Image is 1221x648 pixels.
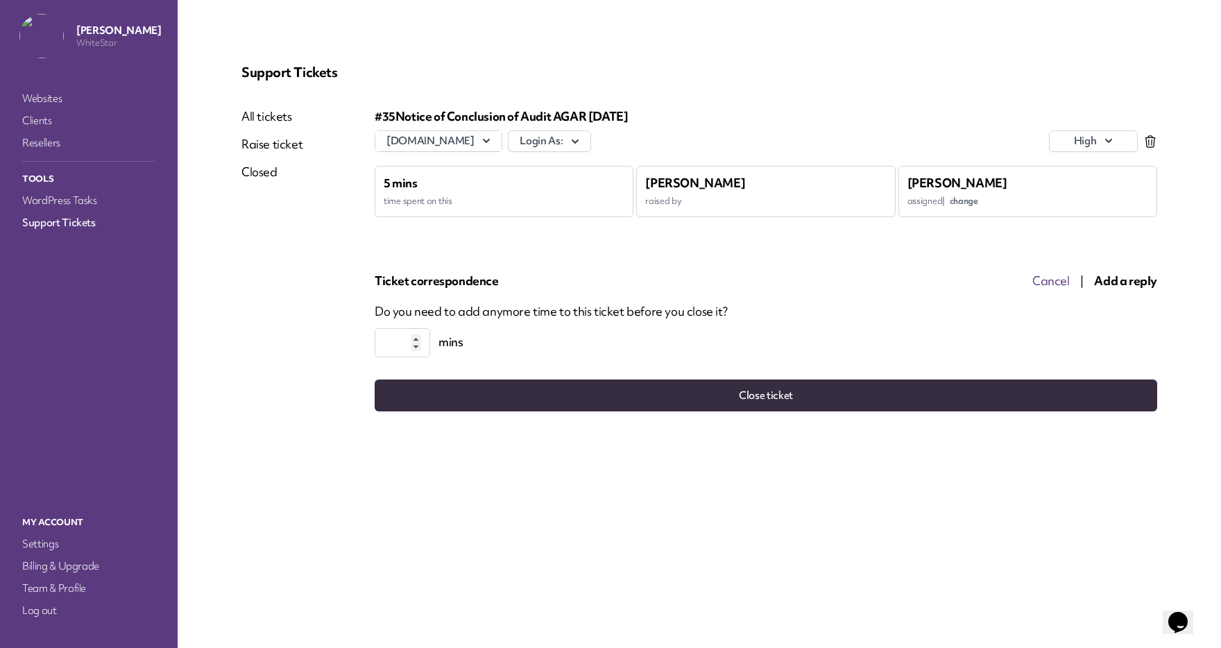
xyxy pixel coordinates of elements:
[1080,273,1084,289] span: |
[19,89,158,108] a: Websites
[19,213,158,232] a: Support Tickets
[19,579,158,598] a: Team & Profile
[19,191,158,210] a: WordPress Tasks
[942,195,945,207] span: |
[76,24,161,37] p: [PERSON_NAME]
[375,108,1157,125] div: #35 Notice of Conclusion of Audit AGAR [DATE]
[19,534,158,554] a: Settings
[645,175,745,191] span: [PERSON_NAME]
[241,136,302,153] a: Raise ticket
[375,273,499,289] span: Ticket correspondence
[375,303,1157,320] p: Do you need to add anymore time to this ticket before you close it?
[384,175,418,191] span: 5 mins
[508,130,591,152] button: Login As:
[241,64,1157,80] p: Support Tickets
[950,195,978,207] span: change
[375,380,1157,411] button: Close ticket
[19,556,158,576] a: Billing & Upgrade
[241,164,302,180] a: Closed
[1049,130,1138,152] button: high
[907,175,1007,191] span: [PERSON_NAME]
[375,131,502,151] button: [DOMAIN_NAME]
[76,37,161,49] p: WhiteStar
[19,133,158,153] a: Resellers
[384,195,452,207] span: time spent on this
[1094,273,1157,289] span: Add a reply
[907,195,978,207] span: assigned
[1049,130,1138,152] div: Click to change priority
[645,195,681,207] span: raised by
[19,513,158,531] p: My Account
[430,328,471,357] span: mins
[1143,135,1157,148] div: Click to delete ticket
[19,111,158,130] a: Clients
[19,601,158,620] a: Log out
[1163,592,1207,634] iframe: chat widget
[1032,273,1070,289] span: Cancel
[19,170,158,188] p: Tools
[241,108,302,125] a: All tickets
